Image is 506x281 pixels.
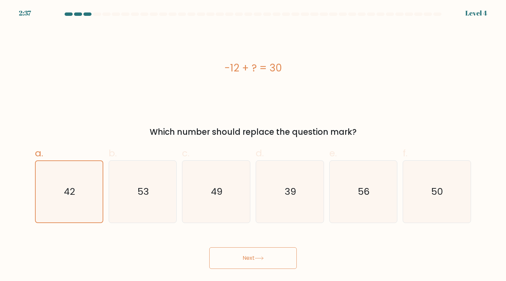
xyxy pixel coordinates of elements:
div: -12 + ? = 30 [35,60,471,75]
span: c. [182,147,189,160]
text: 53 [138,185,149,198]
span: b. [109,147,117,160]
div: Level 4 [465,8,487,18]
span: d. [256,147,264,160]
text: 50 [432,185,443,198]
div: 2:37 [19,8,31,18]
span: a. [35,147,43,160]
text: 56 [358,185,370,198]
text: 49 [211,185,222,198]
span: f. [403,147,407,160]
div: Which number should replace the question mark? [39,126,467,138]
span: e. [329,147,337,160]
text: 42 [64,185,75,198]
button: Next [209,247,297,269]
text: 39 [285,185,296,198]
